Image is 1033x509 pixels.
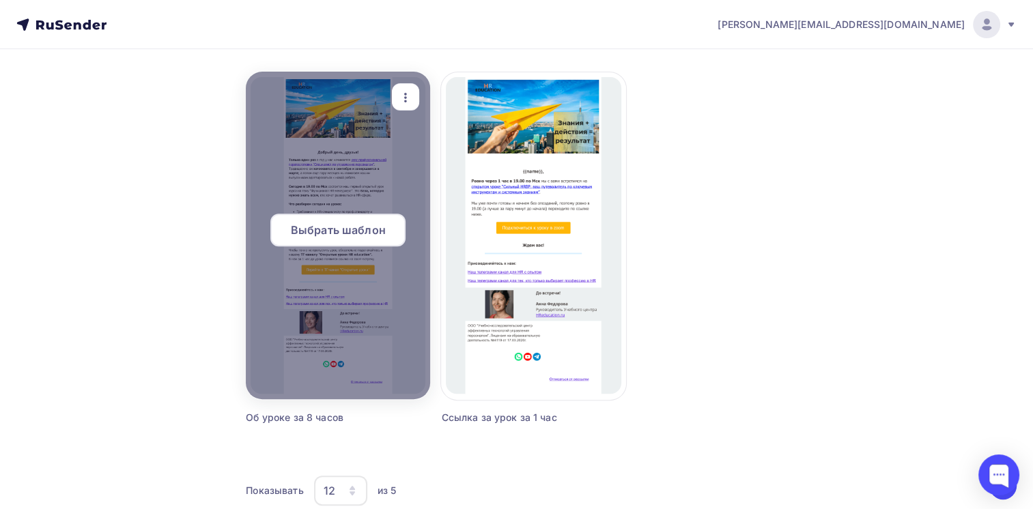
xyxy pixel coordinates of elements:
span: [PERSON_NAME][EMAIL_ADDRESS][DOMAIN_NAME] [718,18,965,31]
button: 12 [313,475,368,506]
div: из 5 [378,484,397,497]
div: Показывать [246,484,303,497]
div: Об уроке за 8 часов [246,411,384,424]
div: 12 [324,482,335,499]
a: [PERSON_NAME][EMAIL_ADDRESS][DOMAIN_NAME] [718,11,1017,38]
div: Ссылка за урок за 1 час [441,411,580,424]
span: Выбрать шаблон [291,222,386,238]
